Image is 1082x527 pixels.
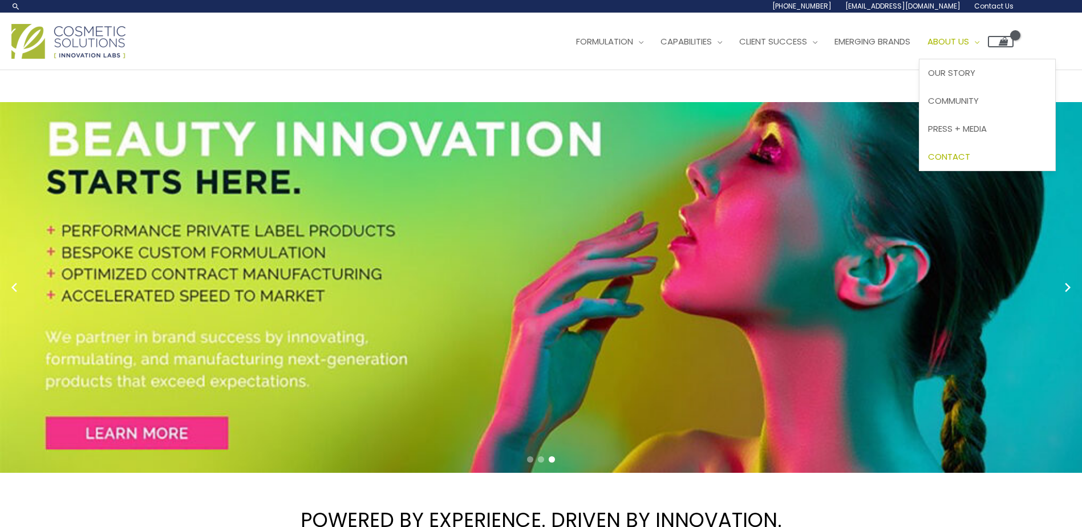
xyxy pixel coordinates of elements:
[568,25,652,59] a: Formulation
[576,35,633,47] span: Formulation
[549,456,555,463] span: Go to slide 3
[919,115,1055,143] a: Press + Media
[652,25,731,59] a: Capabilities
[919,25,988,59] a: About Us
[739,35,807,47] span: Client Success
[826,25,919,59] a: Emerging Brands
[928,95,979,107] span: Community
[919,143,1055,171] a: Contact
[845,1,961,11] span: [EMAIL_ADDRESS][DOMAIN_NAME]
[660,35,712,47] span: Capabilities
[927,35,969,47] span: About Us
[928,151,970,163] span: Contact
[974,1,1014,11] span: Contact Us
[527,456,533,463] span: Go to slide 1
[919,87,1055,115] a: Community
[559,25,1014,59] nav: Site Navigation
[834,35,910,47] span: Emerging Brands
[538,456,544,463] span: Go to slide 2
[11,24,125,59] img: Cosmetic Solutions Logo
[731,25,826,59] a: Client Success
[919,59,1055,87] a: Our Story
[6,279,23,296] button: Previous slide
[988,36,1014,47] a: View Shopping Cart, empty
[928,123,987,135] span: Press + Media
[1059,279,1076,296] button: Next slide
[772,1,832,11] span: [PHONE_NUMBER]
[928,67,975,79] span: Our Story
[11,2,21,11] a: Search icon link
